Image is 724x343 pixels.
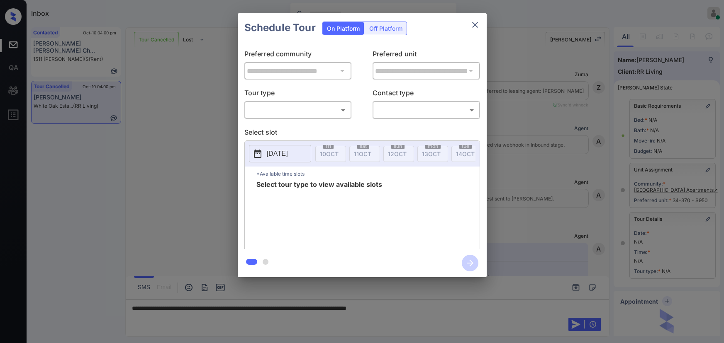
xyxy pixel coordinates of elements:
button: close [467,17,483,33]
p: Preferred community [244,49,352,62]
p: Contact type [373,88,480,101]
p: Preferred unit [373,49,480,62]
div: Off Platform [365,22,407,35]
h2: Schedule Tour [238,13,322,42]
span: Select tour type to view available slots [256,181,382,247]
p: Tour type [244,88,352,101]
p: *Available time slots [256,167,480,181]
p: [DATE] [267,149,288,159]
div: On Platform [323,22,364,35]
button: [DATE] [249,145,311,162]
p: Select slot [244,127,480,140]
